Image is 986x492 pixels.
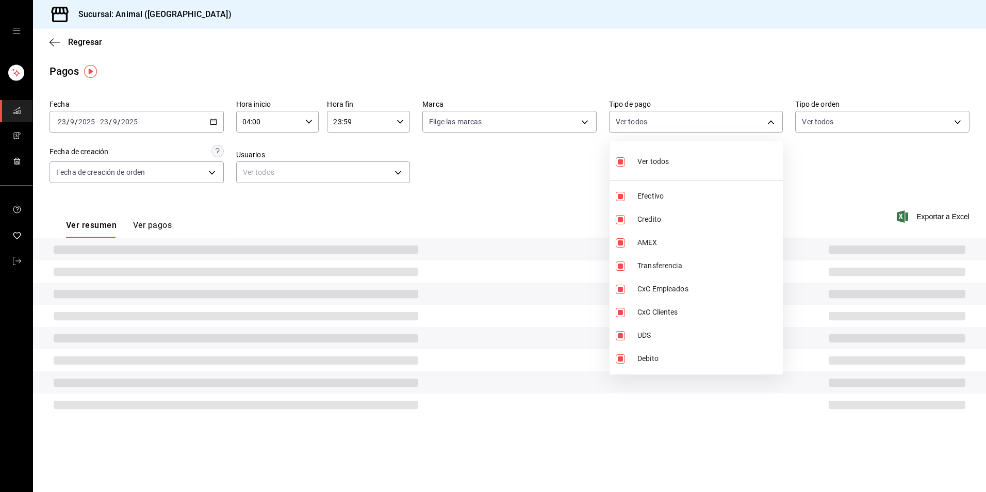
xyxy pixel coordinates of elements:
span: UDS [637,330,779,341]
span: CxC Clientes [637,307,779,318]
span: Credito [637,214,779,225]
span: Debito [637,353,779,364]
span: Efectivo [637,191,779,202]
span: Transferencia [637,260,779,271]
span: Ver todos [637,156,669,167]
span: CxC Empleados [637,284,779,294]
img: Tooltip marker [84,65,97,78]
span: AMEX [637,237,779,248]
